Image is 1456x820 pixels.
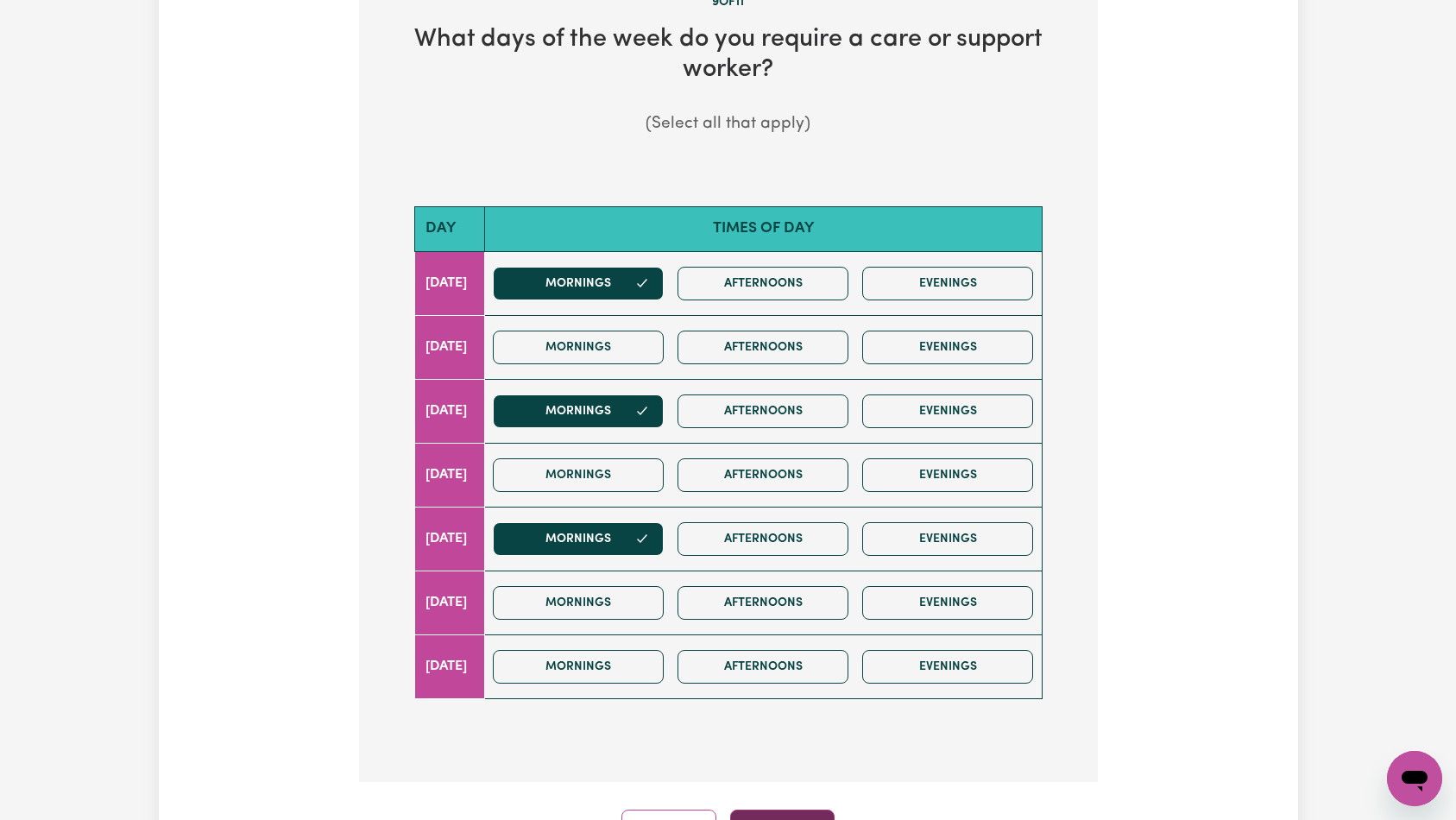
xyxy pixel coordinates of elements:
button: Mornings [493,522,664,556]
button: Mornings [493,331,664,364]
iframe: Button to launch messaging window [1387,751,1442,806]
button: Mornings [493,394,664,428]
button: Afternoons [678,331,848,364]
button: Mornings [493,458,664,492]
button: Evenings [862,586,1033,620]
td: [DATE] [414,443,485,507]
p: (Select all that apply) [387,112,1070,137]
button: Afternoons [678,522,848,556]
button: Evenings [862,522,1033,556]
h2: What days of the week do you require a care or support worker? [387,25,1070,85]
button: Mornings [493,650,664,684]
td: [DATE] [414,379,485,443]
button: Afternoons [678,394,848,428]
th: Day [414,207,485,251]
button: Afternoons [678,650,848,684]
td: [DATE] [414,507,485,571]
button: Evenings [862,650,1033,684]
td: [DATE] [414,634,485,698]
button: Afternoons [678,267,848,300]
th: Times of day [485,207,1042,251]
button: Afternoons [678,458,848,492]
td: [DATE] [414,251,485,315]
button: Afternoons [678,586,848,620]
button: Mornings [493,267,664,300]
button: Evenings [862,458,1033,492]
td: [DATE] [414,571,485,634]
button: Evenings [862,267,1033,300]
td: [DATE] [414,315,485,379]
button: Mornings [493,586,664,620]
button: Evenings [862,331,1033,364]
button: Evenings [862,394,1033,428]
